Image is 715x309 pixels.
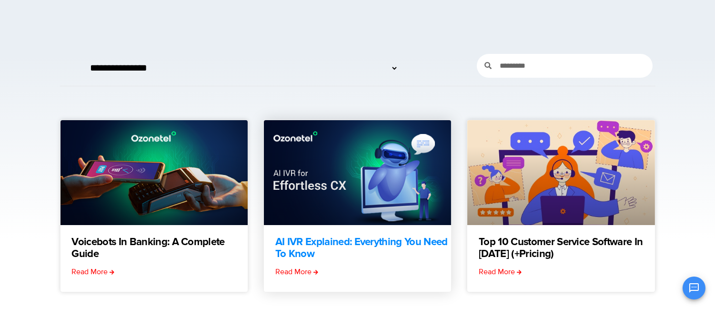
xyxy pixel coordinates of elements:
a: AI IVR Explained: Everything You Need to Know [275,237,451,260]
a: Voicebots in Banking: A Complete Guide [72,237,248,260]
button: Open chat [683,277,705,299]
a: Top 10 Customer Service Software in [DATE] (+Pricing) [479,237,655,260]
a: Read more about AI IVR Explained: Everything You Need to Know [275,266,318,278]
a: Read more about Top 10 Customer Service Software in 2025 (+Pricing) [479,266,522,278]
a: Read more about Voicebots in Banking: A Complete Guide [72,266,115,278]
